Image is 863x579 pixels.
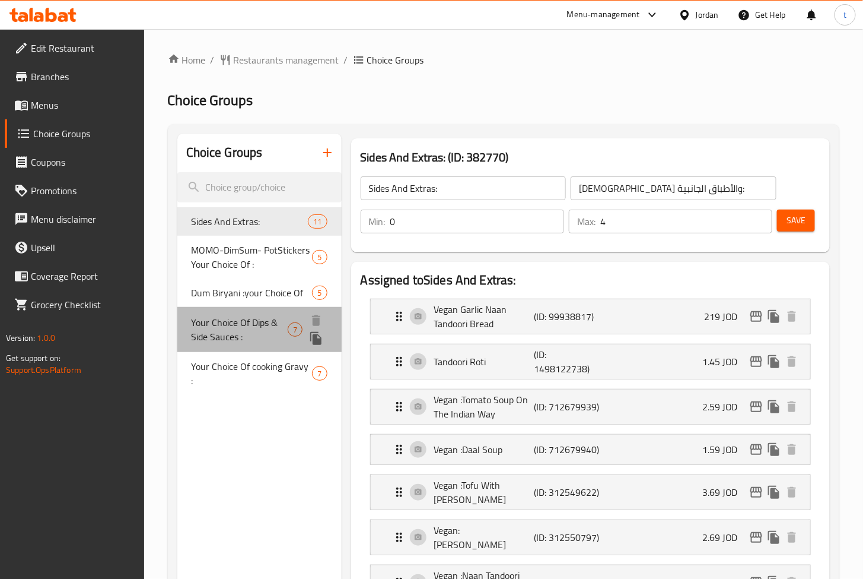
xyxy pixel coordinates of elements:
h2: Assigned to Sides And Extras: [361,271,820,289]
p: Tandoori Roti [434,355,534,369]
span: Branches [31,69,135,84]
span: 7 [313,368,326,379]
p: (ID: 712679939) [534,400,601,414]
a: Restaurants management [219,53,339,67]
p: Vegan :Daal Soup [434,442,534,457]
p: (ID: 99938817) [534,309,601,324]
li: Expand [361,515,820,560]
span: Coupons [31,155,135,169]
span: Dum Biryani :your Choice Of [192,286,313,300]
div: Expand [371,299,810,334]
span: 7 [288,324,302,336]
li: / [211,53,215,67]
p: (ID: 312550797) [534,530,601,545]
p: Vegan :Tofu With [PERSON_NAME] [434,478,534,507]
div: Expand [371,475,810,510]
span: 1.0.0 [37,330,55,346]
button: edit [747,529,765,546]
a: Edit Restaurant [5,34,144,62]
span: 5 [313,287,326,299]
span: MOMO-DimSum- PotStickers Your Choice Of : [192,243,313,271]
p: 3.69 JOD [702,485,747,499]
p: 1.45 JOD [702,355,747,369]
div: Menu-management [567,8,640,22]
span: 5 [313,252,326,263]
span: Save [786,213,805,228]
span: Restaurants management [234,53,339,67]
span: Upsell [31,241,135,255]
span: Coverage Report [31,269,135,283]
div: Expand [371,344,810,379]
h2: Choice Groups [187,144,263,162]
span: Sides And Extras: [192,214,308,229]
button: edit [747,308,765,325]
div: Expand [371,435,810,464]
a: Menu disclaimer [5,205,144,233]
button: duplicate [765,398,783,416]
li: Expand [361,339,820,384]
button: edit [747,398,765,416]
a: Support.OpsPlatform [6,362,81,378]
span: Choice Groups [367,53,424,67]
p: 2.59 JOD [702,400,747,414]
a: Coupons [5,148,144,176]
div: Choices [288,322,302,337]
div: Choices [308,214,327,229]
div: Dum Biryani :your Choice Of5 [177,279,342,307]
button: delete [783,441,801,458]
p: 1.59 JOD [702,442,747,457]
span: Get support on: [6,350,60,366]
li: Expand [361,429,820,470]
a: Upsell [5,233,144,262]
div: Your Choice Of cooking Gravy :7 [177,352,342,395]
span: Menu disclaimer [31,212,135,226]
span: Grocery Checklist [31,298,135,312]
button: edit [747,483,765,501]
div: Jordan [696,8,719,21]
span: Promotions [31,183,135,198]
a: Home [168,53,206,67]
button: edit [747,353,765,371]
p: Min: [369,214,386,229]
a: Menus [5,91,144,119]
a: Branches [5,62,144,91]
button: delete [783,483,801,501]
p: 219 JOD [704,309,747,324]
span: Choice Groups [33,126,135,141]
div: Expand [371,390,810,424]
p: 2.69 JOD [702,530,747,545]
li: Expand [361,470,820,515]
div: Choices [312,366,327,381]
button: delete [783,398,801,416]
span: Edit Restaurant [31,41,135,55]
p: Max: [577,214,595,229]
button: duplicate [307,330,325,347]
span: Choice Groups [168,87,253,113]
li: / [344,53,348,67]
a: Promotions [5,176,144,205]
p: (ID: 712679940) [534,442,601,457]
span: Your Choice Of Dips & Side Sauces : [192,315,288,344]
div: Expand [371,520,810,555]
button: delete [783,308,801,325]
div: Your Choice Of Dips & Side Sauces :7deleteduplicate [177,307,342,352]
button: duplicate [765,308,783,325]
button: edit [747,441,765,458]
div: MOMO-DimSum- PotStickers Your Choice Of :5 [177,236,342,279]
span: 11 [308,216,326,227]
button: duplicate [765,353,783,371]
input: search [177,172,342,203]
span: Version: [6,330,35,346]
button: duplicate [765,529,783,546]
p: (ID: 312549622) [534,485,601,499]
p: (ID: 1498122738) [534,347,601,376]
span: Menus [31,98,135,112]
button: delete [783,529,801,546]
a: Grocery Checklist [5,290,144,319]
p: Vegan: [PERSON_NAME] [434,523,534,552]
span: Your Choice Of cooking Gravy : [192,359,313,388]
div: Choices [312,250,327,264]
button: delete [307,312,325,330]
button: duplicate [765,441,783,458]
div: Sides And Extras:11 [177,207,342,236]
